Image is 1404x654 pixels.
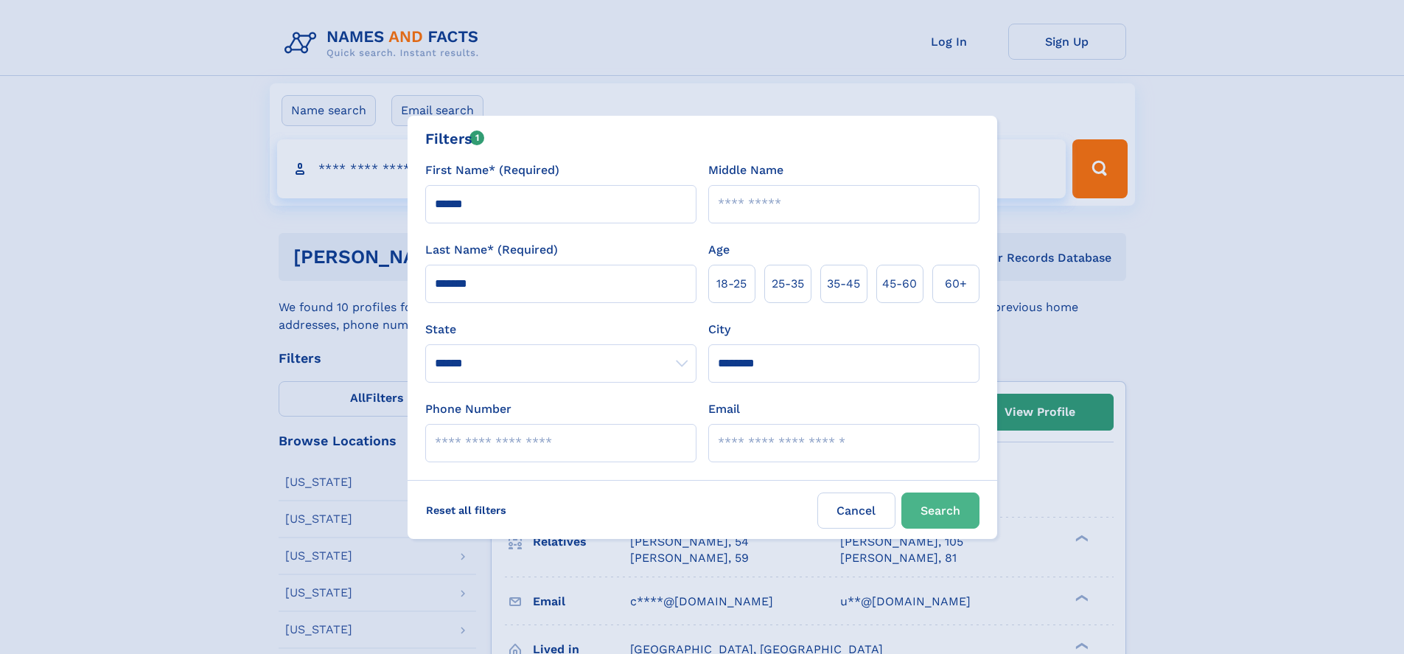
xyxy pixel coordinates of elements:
label: Reset all filters [416,493,516,528]
span: 18‑25 [716,275,747,293]
span: 25‑35 [772,275,804,293]
label: Last Name* (Required) [425,241,558,259]
label: City [708,321,730,338]
label: Age [708,241,730,259]
label: Cancel [817,493,895,529]
div: Filters [425,128,485,150]
label: First Name* (Required) [425,161,559,179]
label: State [425,321,696,338]
button: Search [901,493,979,529]
label: Phone Number [425,400,511,418]
label: Email [708,400,740,418]
label: Middle Name [708,161,783,179]
span: 35‑45 [827,275,860,293]
span: 60+ [945,275,967,293]
span: 45‑60 [882,275,917,293]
